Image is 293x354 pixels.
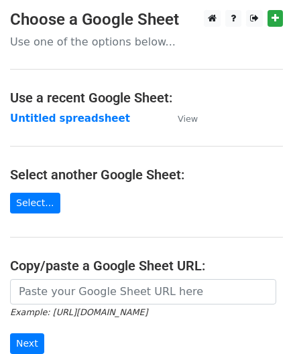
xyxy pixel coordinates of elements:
a: Untitled spreadsheet [10,112,130,124]
small: View [178,114,198,124]
h4: Select another Google Sheet: [10,167,283,183]
p: Use one of the options below... [10,35,283,49]
h3: Choose a Google Sheet [10,10,283,29]
h4: Copy/paste a Google Sheet URL: [10,258,283,274]
a: Select... [10,193,60,213]
small: Example: [URL][DOMAIN_NAME] [10,307,148,317]
input: Next [10,333,44,354]
input: Paste your Google Sheet URL here [10,279,276,304]
h4: Use a recent Google Sheet: [10,90,283,106]
a: View [164,112,198,124]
